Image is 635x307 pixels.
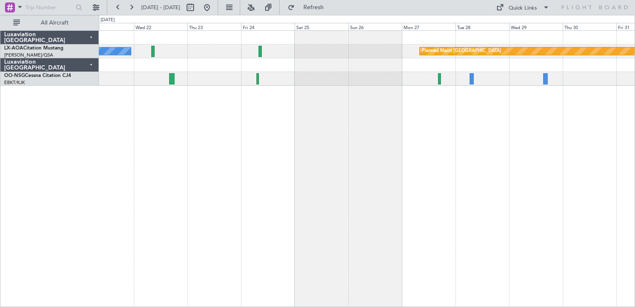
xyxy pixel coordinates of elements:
a: [PERSON_NAME]/QSA [4,52,53,58]
div: Tue 21 [80,23,134,30]
span: [DATE] - [DATE] [141,4,180,11]
button: Quick Links [492,1,554,14]
div: Mon 27 [402,23,455,30]
span: All Aircraft [22,20,88,26]
button: All Aircraft [9,16,90,30]
span: OO-NSG [4,73,25,78]
button: Refresh [284,1,334,14]
a: OO-NSGCessna Citation CJ4 [4,73,71,78]
span: LX-AOA [4,46,23,51]
div: Wed 22 [134,23,187,30]
div: Sat 25 [295,23,348,30]
span: Refresh [296,5,331,10]
div: [DATE] [101,17,115,24]
a: LX-AOACitation Mustang [4,46,64,51]
div: Tue 28 [455,23,509,30]
div: Planned Maint [GEOGRAPHIC_DATA] [422,45,501,57]
div: Sun 26 [348,23,402,30]
div: Fri 24 [241,23,295,30]
div: Thu 23 [187,23,241,30]
div: Wed 29 [509,23,563,30]
a: EBKT/KJK [4,79,25,86]
div: Quick Links [509,4,537,12]
div: Thu 30 [563,23,616,30]
input: Trip Number [25,1,73,14]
